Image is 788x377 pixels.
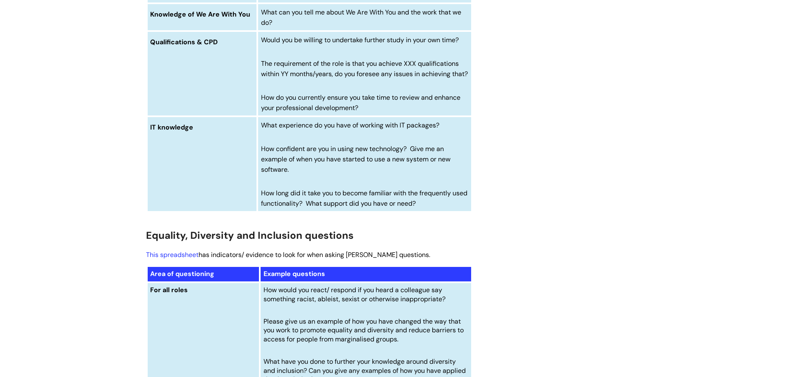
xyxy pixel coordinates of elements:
span: The requirement of the role is that you achieve XXX qualifications within YY months/years, do you... [261,59,468,78]
span: For all roles [150,286,188,294]
span: Please give us an example of how you have changed the way that you work to promote equality and d... [263,317,464,343]
span: has indicators/ evidence to look for when asking [PERSON_NAME] questions. [146,250,430,259]
span: What can you tell me about We Are With You and the work that we do? [261,8,461,27]
a: This spreadsheet [146,250,199,259]
span: Example questions [263,269,325,278]
span: Qualifications & CPD [150,38,218,46]
span: Would you be willing to undertake further study in your own time? [261,36,459,44]
span: What experience do you have of working with IT packages? [261,121,439,130]
span: Knowledge of We Are With You [150,10,250,19]
span: How long did it take you to become familiar with the frequently used functionality? What support ... [261,189,467,208]
span: IT knowledge [150,123,193,132]
span: Area of questioning [150,269,214,278]
span: Equality, Diversity and Inclusion questions [146,229,354,242]
span: How do you currently ensure you take time to review and enhance your professional development? [261,93,460,112]
span: How would you react/ respond if you heard a colleague say something racist, ableist, sexist or ot... [263,286,445,303]
span: How confident are you in using new technology? Give me an example of when you have started to use... [261,144,450,174]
